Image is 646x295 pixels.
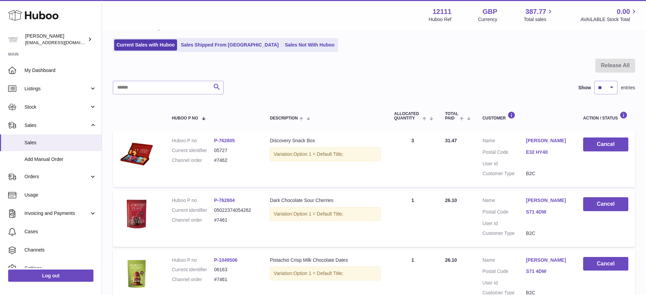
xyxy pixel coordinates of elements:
[24,247,97,253] span: Channels
[526,197,570,204] a: [PERSON_NAME]
[445,138,457,143] span: 31.47
[120,257,154,291] img: FF_9343_PISTACHIO_MILK_CHOC_DATE_Pack_FOP.png
[433,7,452,16] strong: 12111
[172,137,214,144] dt: Huboo P no
[483,170,526,177] dt: Customer Type
[526,209,570,215] a: S71 4DW
[214,266,256,273] dd: 06163
[178,39,281,51] a: Sales Shipped From [GEOGRAPHIC_DATA]
[214,138,235,143] a: P-762805
[172,197,214,204] dt: Huboo P no
[172,207,214,214] dt: Current identifier
[172,266,214,273] dt: Current identifier
[387,190,438,247] td: 1
[526,149,570,155] a: E32 HY40
[483,149,526,157] dt: Postal Code
[214,147,256,154] dd: 05727
[483,197,526,205] dt: Name
[214,276,256,283] dd: #7461
[270,116,298,121] span: Description
[526,170,570,177] dd: B2C
[172,257,214,263] dt: Huboo P no
[483,280,526,286] dt: User Id
[214,207,256,214] dd: 05022374054262
[172,147,214,154] dt: Current identifier
[270,137,380,144] div: Discovery Snack Box
[270,197,380,204] div: Dark Chocolate Sour Cherries
[617,7,630,16] span: 0.00
[578,85,591,91] label: Show
[445,112,458,121] span: Total paid
[526,230,570,237] dd: B2C
[214,217,256,223] dd: #7461
[526,268,570,275] a: S71 4DW
[429,16,452,23] div: Huboo Ref
[524,7,554,23] a: 387.77 Total sales
[24,140,97,146] span: Sales
[483,257,526,265] dt: Name
[583,111,628,121] div: Action / Status
[483,111,570,121] div: Customer
[282,39,337,51] a: Sales Not With Huboo
[478,16,497,23] div: Currency
[483,209,526,217] dt: Postal Code
[214,198,235,203] a: P-762804
[445,198,457,203] span: 26.10
[387,131,438,187] td: 3
[172,157,214,164] dt: Channel order
[114,39,177,51] a: Current Sales with Huboo
[483,137,526,146] dt: Name
[483,220,526,227] dt: User Id
[25,40,100,45] span: [EMAIL_ADDRESS][DOMAIN_NAME]
[25,33,86,46] div: [PERSON_NAME]
[24,210,89,217] span: Invoicing and Payments
[120,197,154,231] img: Cherrynew.png
[621,85,635,91] span: entries
[24,86,89,92] span: Listings
[580,7,638,23] a: 0.00 AVAILABLE Stock Total
[580,16,638,23] span: AVAILABLE Stock Total
[293,271,343,276] span: Option 1 = Default Title;
[524,16,554,23] span: Total sales
[394,112,421,121] span: ALLOCATED Quantity
[172,217,214,223] dt: Channel order
[24,228,97,235] span: Cases
[120,137,154,171] img: FFBOX.png
[483,161,526,167] dt: User Id
[24,265,97,272] span: Settings
[270,147,380,161] div: Variation:
[583,257,628,271] button: Cancel
[526,257,570,263] a: [PERSON_NAME]
[214,157,256,164] dd: #7462
[270,207,380,221] div: Variation:
[483,268,526,276] dt: Postal Code
[172,276,214,283] dt: Channel order
[526,137,570,144] a: [PERSON_NAME]
[293,151,343,157] span: Option 1 = Default Title;
[483,7,497,16] strong: GBP
[270,257,380,263] div: Pistachio Crisp Milk Chocolate Dates
[8,270,93,282] a: Log out
[24,173,89,180] span: Orders
[483,230,526,237] dt: Customer Type
[293,211,343,217] span: Option 1 = Default Title;
[8,34,18,44] img: bronaghc@forestfeast.com
[24,104,89,110] span: Stock
[172,116,198,121] span: Huboo P no
[525,7,546,16] span: 387.77
[583,197,628,211] button: Cancel
[24,67,97,74] span: My Dashboard
[583,137,628,151] button: Cancel
[214,257,238,263] a: P-1049506
[270,266,380,280] div: Variation:
[24,156,97,163] span: Add Manual Order
[24,122,89,129] span: Sales
[445,257,457,263] span: 26.10
[24,192,97,198] span: Usage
